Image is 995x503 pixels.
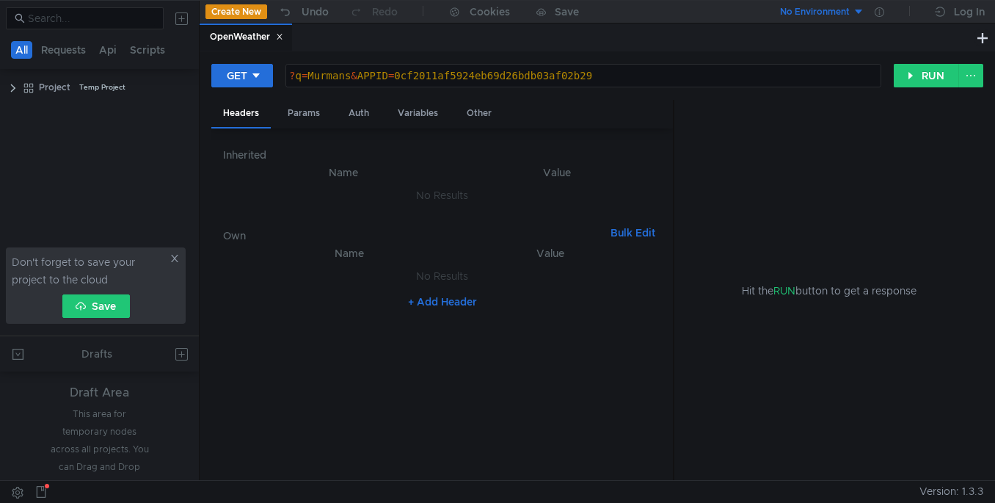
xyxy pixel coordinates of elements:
[227,68,247,84] div: GET
[605,224,661,242] button: Bulk Edit
[79,76,125,98] div: Temp Project
[894,64,959,87] button: RUN
[780,5,850,19] div: No Environment
[205,4,267,19] button: Create New
[402,293,483,311] button: + Add Header
[276,100,332,127] div: Params
[39,76,70,98] div: Project
[211,100,271,129] div: Headers
[125,41,170,59] button: Scripts
[247,245,452,262] th: Name
[954,3,985,21] div: Log In
[455,100,503,127] div: Other
[223,146,661,164] h6: Inherited
[386,100,450,127] div: Variables
[302,3,329,21] div: Undo
[28,10,155,26] input: Search...
[211,64,273,87] button: GET
[416,189,468,202] nz-embed-empty: No Results
[919,481,983,502] span: Version: 1.3.3
[37,41,90,59] button: Requests
[339,1,408,23] button: Redo
[452,245,650,262] th: Value
[773,284,795,297] span: RUN
[452,164,661,181] th: Value
[81,345,112,363] div: Drafts
[337,100,381,127] div: Auth
[223,227,605,245] h6: Own
[470,3,510,21] div: Cookies
[235,164,452,181] th: Name
[742,283,916,299] span: Hit the button to get a response
[95,41,121,59] button: Api
[62,294,130,318] button: Save
[12,253,167,289] span: Don't forget to save your project to the cloud
[210,29,283,45] div: OpenWeather
[11,41,32,59] button: All
[267,1,339,23] button: Undo
[555,7,579,17] div: Save
[416,269,468,283] nz-embed-empty: No Results
[372,3,398,21] div: Redo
